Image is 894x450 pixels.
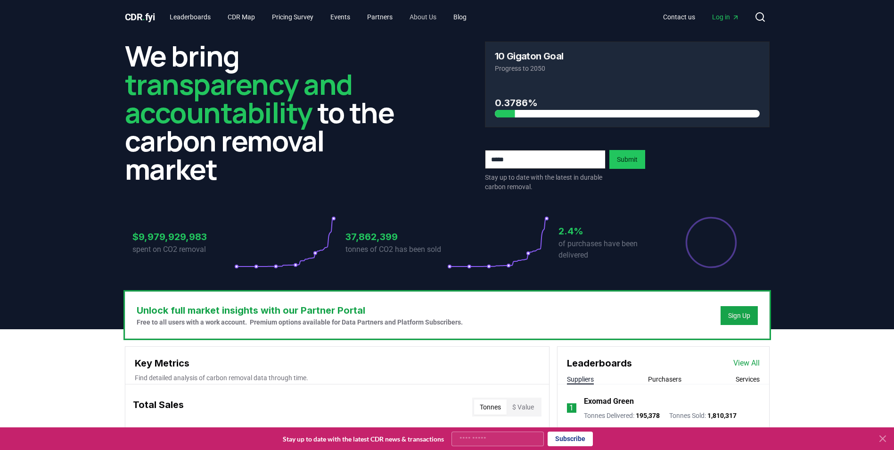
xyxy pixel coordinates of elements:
h3: Unlock full market insights with our Partner Portal [137,303,463,317]
a: Sign Up [728,311,750,320]
button: Tonnes [474,400,507,415]
p: Stay up to date with the latest in durable carbon removal. [485,173,606,192]
a: Blog [446,8,474,25]
a: Events [323,8,358,25]
a: Log in [705,8,747,25]
button: Purchasers [648,375,681,384]
h3: Total Sales [133,398,184,417]
h3: 0.3786% [495,96,760,110]
h3: 10 Gigaton Goal [495,51,564,61]
p: Find detailed analysis of carbon removal data through time. [135,373,540,383]
span: . [142,11,145,23]
a: Exomad Green [584,396,634,407]
a: Contact us [656,8,703,25]
nav: Main [656,8,747,25]
p: Tonnes Sold : [669,411,737,420]
span: 195,378 [636,412,660,419]
a: Partners [360,8,400,25]
p: 1 [569,402,574,414]
h3: Key Metrics [135,356,540,370]
nav: Main [162,8,474,25]
button: Services [736,375,760,384]
p: Progress to 2050 [495,64,760,73]
a: CDR.fyi [125,10,155,24]
p: Tonnes Delivered : [584,411,660,420]
button: Suppliers [567,375,594,384]
div: Percentage of sales delivered [685,216,738,269]
p: Free to all users with a work account. Premium options available for Data Partners and Platform S... [137,317,463,327]
h3: Leaderboards [567,356,632,370]
a: Pricing Survey [264,8,321,25]
span: 1,810,317 [707,412,737,419]
h3: $9,979,929,983 [132,230,234,244]
button: $ Value [507,400,540,415]
span: Log in [712,12,739,22]
span: transparency and accountability [125,65,353,132]
a: CDR Map [220,8,262,25]
span: CDR fyi [125,11,155,23]
a: Leaderboards [162,8,218,25]
p: of purchases have been delivered [558,238,660,261]
p: spent on CO2 removal [132,244,234,255]
h2: We bring to the carbon removal market [125,42,410,183]
a: About Us [402,8,444,25]
button: Sign Up [721,306,758,325]
a: View All [733,358,760,369]
button: Submit [609,150,645,169]
h3: 2.4% [558,224,660,238]
p: tonnes of CO2 has been sold [345,244,447,255]
h3: 37,862,399 [345,230,447,244]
